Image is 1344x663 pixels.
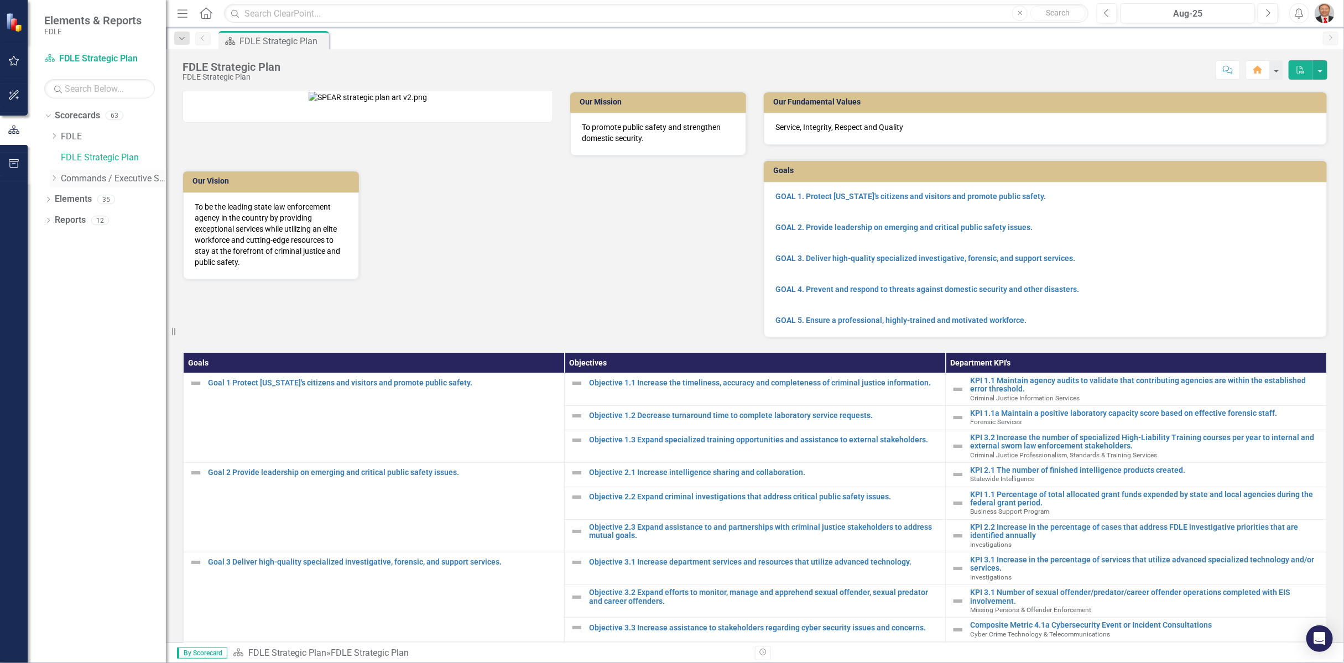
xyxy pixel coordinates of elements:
[1124,7,1251,20] div: Aug-25
[1121,3,1255,23] button: Aug-25
[589,436,940,444] a: Objective 1.3 Expand specialized training opportunities and assistance to external stakeholders.
[951,383,965,396] img: Not Defined
[951,411,965,424] img: Not Defined
[248,648,326,658] a: FDLE Strategic Plan
[570,466,584,479] img: Not Defined
[970,451,1157,459] span: Criminal Justice Professionalism, Standards & Training Services
[239,34,326,48] div: FDLE Strategic Plan
[61,152,166,164] a: FDLE Strategic Plan
[208,468,559,477] a: Goal 2 Provide leadership on emerging and critical public safety issues.
[589,379,940,387] a: Objective 1.1 Increase the timeliness, accuracy and completeness of criminal justice information.
[951,440,965,453] img: Not Defined
[970,541,1012,549] span: Investigations
[580,98,741,106] h3: Our Mission
[192,177,353,185] h3: Our Vision
[208,558,559,566] a: Goal 3 Deliver high-quality specialized investigative, forensic, and support services.
[951,529,965,542] img: Not Defined
[97,195,115,204] div: 35
[570,490,584,504] img: Not Defined
[233,647,747,660] div: »
[589,468,940,477] a: Objective 2.1 Increase intelligence sharing and collaboration.
[970,418,1022,426] span: Forensic Services
[570,556,584,569] img: Not Defined
[589,493,940,501] a: Objective 2.2 Expand criminal investigations that address critical public safety issues.
[951,497,965,510] img: Not Defined
[970,394,1080,402] span: Criminal Justice Information Services
[773,98,1321,106] h3: Our Fundamental Values
[183,73,280,81] div: FDLE Strategic Plan
[570,525,584,538] img: Not Defined
[970,573,1012,581] span: Investigations
[970,630,1110,638] span: Cyber Crime Technology & Telecommunications
[1315,3,1335,23] img: Brett Kirkland
[44,27,142,36] small: FDLE
[189,377,202,390] img: Not Defined
[183,61,280,73] div: FDLE Strategic Plan
[951,623,965,636] img: Not Defined
[1030,6,1086,21] button: Search
[775,192,1046,201] a: GOAL 1. Protect [US_STATE]'s citizens and visitors and promote public safety.
[951,468,965,481] img: Not Defined
[570,434,584,447] img: Not Defined
[970,523,1321,540] a: KPI 2.2 Increase in the percentage of cases that address FDLE investigative priorities that are i...
[589,624,940,632] a: Objective 3.3 Increase assistance to stakeholders regarding cyber security issues and concerns.
[1046,8,1070,17] span: Search
[44,53,155,65] a: FDLE Strategic Plan
[55,109,100,122] a: Scorecards
[1306,625,1333,652] div: Open Intercom Messenger
[582,122,734,144] p: To promote public safety and strengthen domestic security.
[775,254,1075,263] a: GOAL 3. Deliver high-quality specialized investigative, forensic, and support services.
[570,409,584,422] img: Not Defined
[970,466,1321,474] a: KPI 2.1 The number of finished intelligence products created.
[570,621,584,634] img: Not Defined
[773,166,1321,175] h3: Goals
[224,4,1088,23] input: Search ClearPoint...
[589,558,940,566] a: Objective 3.1 Increase department services and resources that utilize advanced technology.
[970,409,1321,417] a: KPI 1.1a Maintain a positive laboratory capacity score based on effective forensic staff.
[106,111,123,121] div: 63
[55,193,92,206] a: Elements
[195,201,347,268] p: To be the leading state law enforcement agency in the country by providing exceptional services w...
[951,594,965,608] img: Not Defined
[970,434,1321,451] a: KPI 3.2 Increase the number of specialized High-Liability Training courses per year to internal a...
[570,377,584,390] img: Not Defined
[44,79,155,98] input: Search Below...
[6,13,25,32] img: ClearPoint Strategy
[61,130,166,143] a: FDLE
[309,92,427,103] img: SPEAR strategic plan art v2.png
[44,14,142,27] span: Elements & Reports
[61,173,166,185] a: Commands / Executive Support Branch
[589,411,940,420] a: Objective 1.2 Decrease turnaround time to complete laboratory service requests.
[970,475,1034,483] span: Statewide Intelligence
[970,556,1321,573] a: KPI 3.1 Increase in the percentage of services that utilize advanced specialized technology and/o...
[91,216,109,225] div: 12
[775,316,1027,325] a: GOAL 5. Ensure a professional, highly-trained and motivated workforce.
[970,377,1321,394] a: KPI 1.1 Maintain agency audits to validate that contributing agencies are within the established ...
[775,122,1315,133] p: Service, Integrity, Respect and Quality
[189,466,202,479] img: Not Defined
[208,379,559,387] a: Goal 1 Protect [US_STATE]'s citizens and visitors and promote public safety.
[970,621,1321,629] a: Composite Metric 4.1a Cybersecurity Event or Incident Consultations
[970,606,1091,614] span: Missing Persons & Offender Enforcement
[775,223,1033,232] a: GOAL 2. Provide leadership on emerging and critical public safety issues.
[946,430,1327,462] td: Double-Click to Edit Right Click for Context Menu
[775,285,1079,294] a: GOAL 4. Prevent and respond to threats against domestic security and other disasters.
[177,648,227,659] span: By Scorecard
[331,648,409,658] div: FDLE Strategic Plan
[970,490,1321,508] a: KPI 1.1 Percentage of total allocated grant funds expended by state and local agencies during the...
[970,508,1049,515] span: Business Support Program
[189,556,202,569] img: Not Defined
[570,591,584,604] img: Not Defined
[589,588,940,605] a: Objective 3.2 Expand efforts to monitor, manage and apprehend sexual offender, sexual predator an...
[589,523,940,540] a: Objective 2.3 Expand assistance to and partnerships with criminal justice stakeholders to address...
[55,214,86,227] a: Reports
[970,588,1321,605] a: KPI 3.1 Number of sexual offender/predator/career offender operations completed with EIS involvem...
[951,562,965,575] img: Not Defined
